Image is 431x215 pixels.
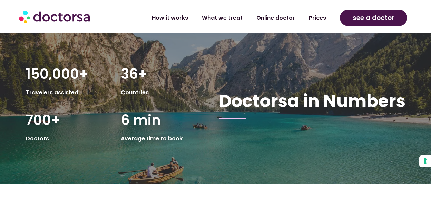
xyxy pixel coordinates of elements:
[302,10,333,26] a: Prices
[340,10,408,26] a: see a doctor
[249,10,302,26] a: Online doctor
[219,92,409,110] h2: Doctorsa in Numbers
[121,110,161,130] span: 6 min
[26,64,88,84] span: 150,000+
[145,10,195,26] a: How it works
[116,10,333,26] nav: Menu
[26,134,114,143] p: Doctors
[121,88,209,97] p: Countries
[121,64,147,84] span: 36+
[26,110,60,130] span: 700+
[195,10,249,26] a: What we treat
[353,12,394,23] span: see a doctor
[419,155,431,167] button: Your consent preferences for tracking technologies
[121,134,209,143] p: Average time to book
[26,88,114,97] p: Travelers assisted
